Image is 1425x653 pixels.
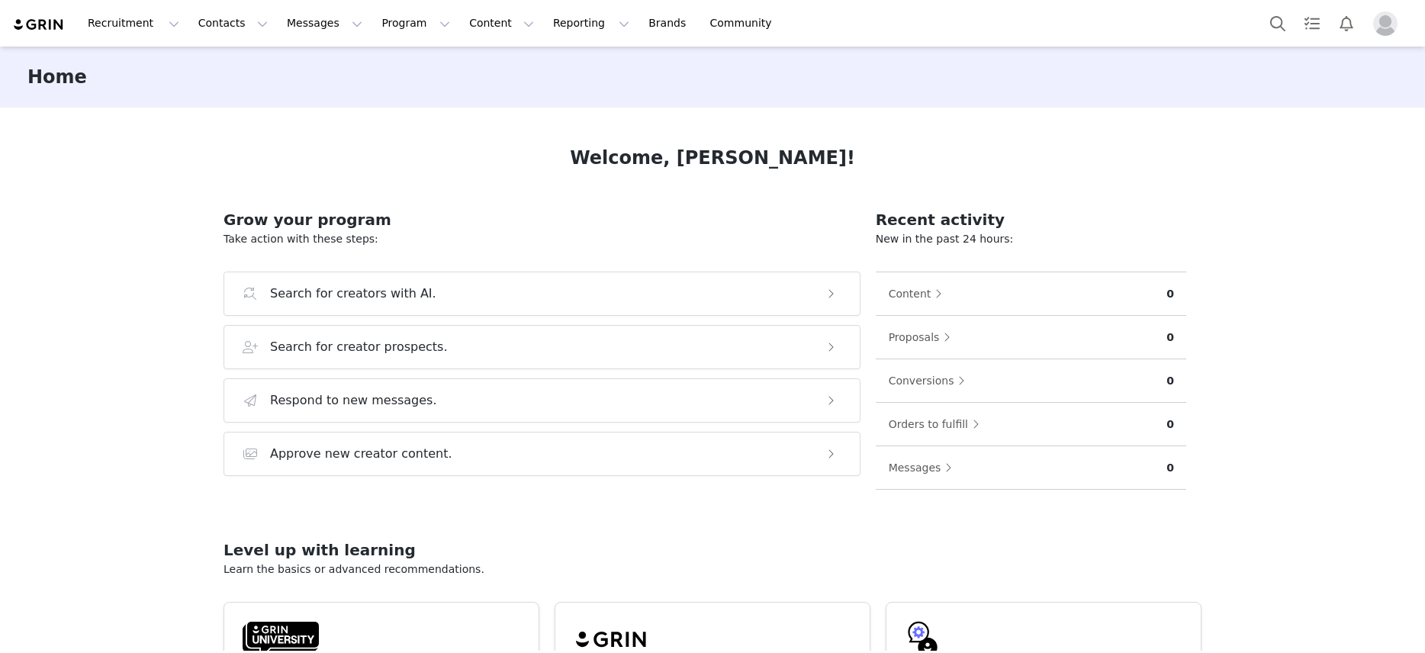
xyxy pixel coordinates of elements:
[270,338,448,356] h3: Search for creator prospects.
[224,561,1201,577] p: Learn the basics or advanced recommendations.
[1364,11,1413,36] button: Profile
[570,144,855,172] h1: Welcome, [PERSON_NAME]!
[79,6,188,40] button: Recruitment
[224,231,860,247] p: Take action with these steps:
[701,6,788,40] a: Community
[270,391,437,410] h3: Respond to new messages.
[888,281,951,306] button: Content
[278,6,372,40] button: Messages
[876,208,1186,231] h2: Recent activity
[224,272,860,316] button: Search for creators with AI.
[372,6,459,40] button: Program
[1166,417,1174,433] p: 0
[876,231,1186,247] p: New in the past 24 hours:
[888,368,973,393] button: Conversions
[270,285,436,303] h3: Search for creators with AI.
[12,18,66,32] img: grin logo
[460,6,543,40] button: Content
[1166,373,1174,389] p: 0
[888,325,959,349] button: Proposals
[888,412,987,436] button: Orders to fulfill
[270,445,452,463] h3: Approve new creator content.
[888,455,960,480] button: Messages
[224,378,860,423] button: Respond to new messages.
[1295,6,1329,40] a: Tasks
[27,63,87,91] h3: Home
[224,539,1201,561] h2: Level up with learning
[1330,6,1363,40] button: Notifications
[224,325,860,369] button: Search for creator prospects.
[1166,286,1174,302] p: 0
[1261,6,1295,40] button: Search
[1166,460,1174,476] p: 0
[544,6,639,40] button: Reporting
[224,208,860,231] h2: Grow your program
[1373,11,1398,36] img: placeholder-profile.jpg
[639,6,700,40] a: Brands
[1166,330,1174,346] p: 0
[189,6,277,40] button: Contacts
[224,432,860,476] button: Approve new creator content.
